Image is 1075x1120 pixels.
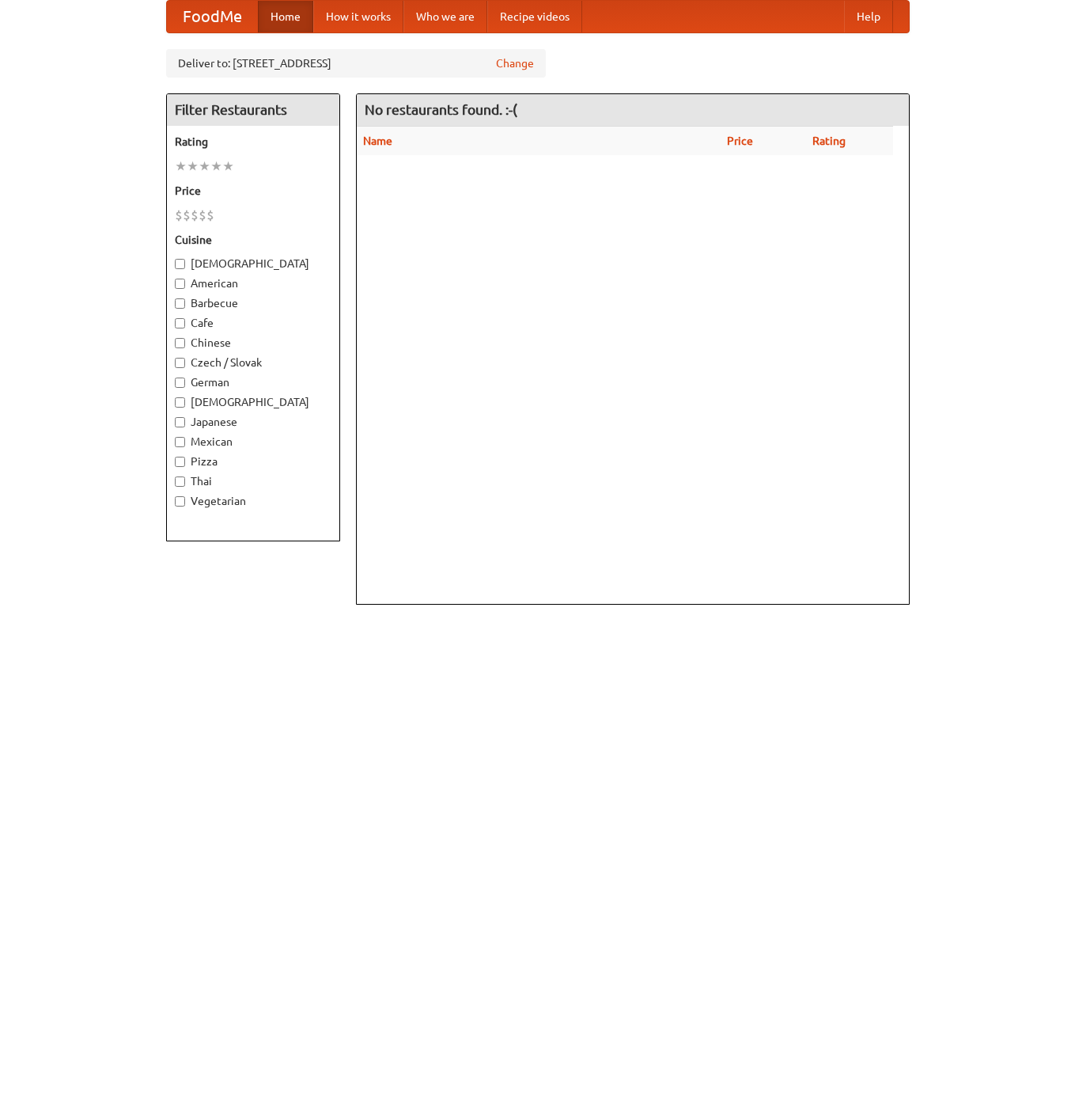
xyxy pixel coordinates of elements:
[812,135,846,147] a: Rating
[175,315,331,331] label: Cafe
[487,1,582,32] a: Recipe videos
[175,473,331,489] label: Thai
[175,256,331,271] label: [DEMOGRAPHIC_DATA]
[210,158,222,175] li: ★
[167,1,258,32] a: FoodMe
[199,158,210,175] li: ★
[175,457,185,467] input: Pizza
[175,394,331,410] label: [DEMOGRAPHIC_DATA]
[175,496,185,507] input: Vegetarian
[365,102,517,117] ng-pluralize: No restaurants found. :-(
[175,476,185,487] input: Thai
[175,378,185,388] input: German
[175,374,331,390] label: German
[187,158,199,175] li: ★
[167,94,339,126] h4: Filter Restaurants
[199,207,206,224] li: $
[175,414,331,430] label: Japanese
[313,1,403,32] a: How it works
[175,397,185,408] input: [DEMOGRAPHIC_DATA]
[363,135,392,147] a: Name
[496,55,534,71] a: Change
[175,358,185,368] input: Czech / Slovak
[175,158,187,175] li: ★
[175,355,331,370] label: Czech / Slovak
[175,493,331,509] label: Vegetarian
[206,207,214,224] li: $
[175,437,185,447] input: Mexican
[183,207,191,224] li: $
[175,338,185,348] input: Chinese
[175,434,331,450] label: Mexican
[175,183,331,199] h5: Price
[175,207,183,224] li: $
[175,275,331,291] label: American
[844,1,893,32] a: Help
[166,49,546,78] div: Deliver to: [STREET_ADDRESS]
[175,259,185,269] input: [DEMOGRAPHIC_DATA]
[175,454,331,469] label: Pizza
[175,298,185,309] input: Barbecue
[175,134,331,150] h5: Rating
[175,279,185,289] input: American
[175,232,331,248] h5: Cuisine
[191,207,199,224] li: $
[175,417,185,427] input: Japanese
[175,335,331,351] label: Chinese
[222,158,234,175] li: ★
[403,1,487,32] a: Who we are
[727,135,753,147] a: Price
[258,1,313,32] a: Home
[175,295,331,311] label: Barbecue
[175,318,185,328] input: Cafe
